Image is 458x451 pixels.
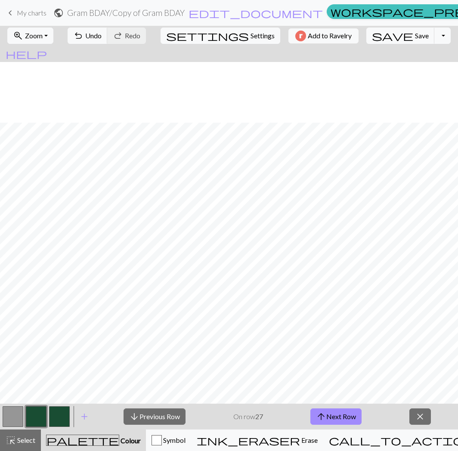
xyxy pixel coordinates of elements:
span: undo [73,30,84,42]
span: save [372,30,413,42]
span: close [415,411,425,423]
a: My charts [5,6,46,20]
span: settings [166,30,249,42]
span: Save [415,31,429,40]
button: Previous Row [124,408,186,425]
p: On row [233,411,263,422]
span: highlight_alt [6,434,16,446]
span: zoom_in [13,30,23,42]
span: ink_eraser [197,434,300,446]
span: Erase [300,436,318,444]
button: Erase [191,429,323,451]
span: help [6,48,47,60]
span: public [53,7,64,19]
span: Select [16,436,35,444]
button: Undo [68,28,108,44]
strong: 27 [255,412,263,420]
span: Add to Ravelry [308,31,352,41]
span: add [79,411,90,423]
span: Settings [251,31,275,41]
h2: Gram BDAY / Copy of Gram BDAY [67,8,185,18]
button: Save [366,28,435,44]
button: Next Row [310,408,362,425]
span: palette [46,434,119,446]
span: edit_document [189,7,323,19]
button: Zoom [7,28,53,44]
img: Ravelry [295,31,306,41]
button: Add to Ravelry [288,28,359,43]
span: My charts [17,9,46,17]
span: keyboard_arrow_left [5,7,15,19]
i: Settings [166,31,249,41]
span: arrow_downward [129,411,139,423]
span: Zoom [25,31,43,40]
span: arrow_upward [316,411,326,423]
button: Colour [41,429,146,451]
span: Symbol [162,436,186,444]
span: Colour [119,436,141,445]
span: Undo [85,31,102,40]
button: Symbol [146,429,191,451]
button: SettingsSettings [161,28,280,44]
